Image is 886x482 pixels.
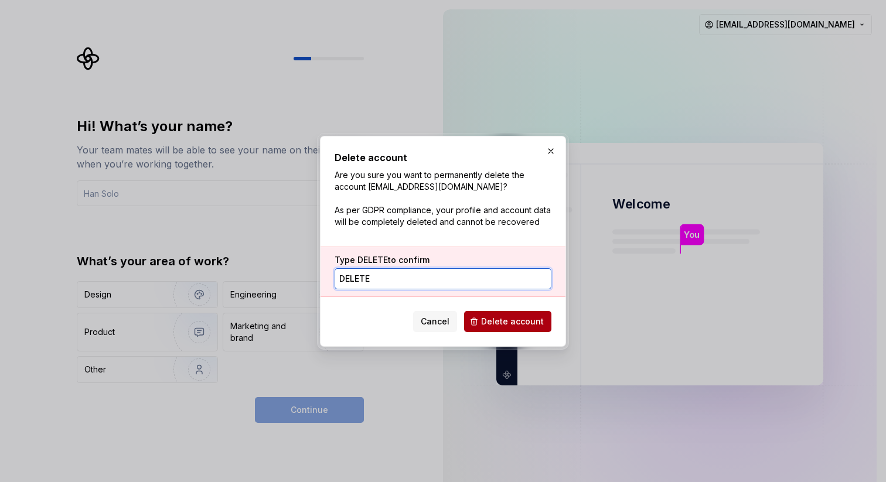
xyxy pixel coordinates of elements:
span: DELETE [357,255,388,265]
span: Delete account [481,316,544,327]
span: Cancel [421,316,449,327]
label: Type to confirm [335,254,430,266]
p: Are you sure you want to permanently delete the account [EMAIL_ADDRESS][DOMAIN_NAME]? As per GDPR... [335,169,551,228]
button: Delete account [464,311,551,332]
h2: Delete account [335,151,551,165]
button: Cancel [413,311,457,332]
input: DELETE [335,268,551,289]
